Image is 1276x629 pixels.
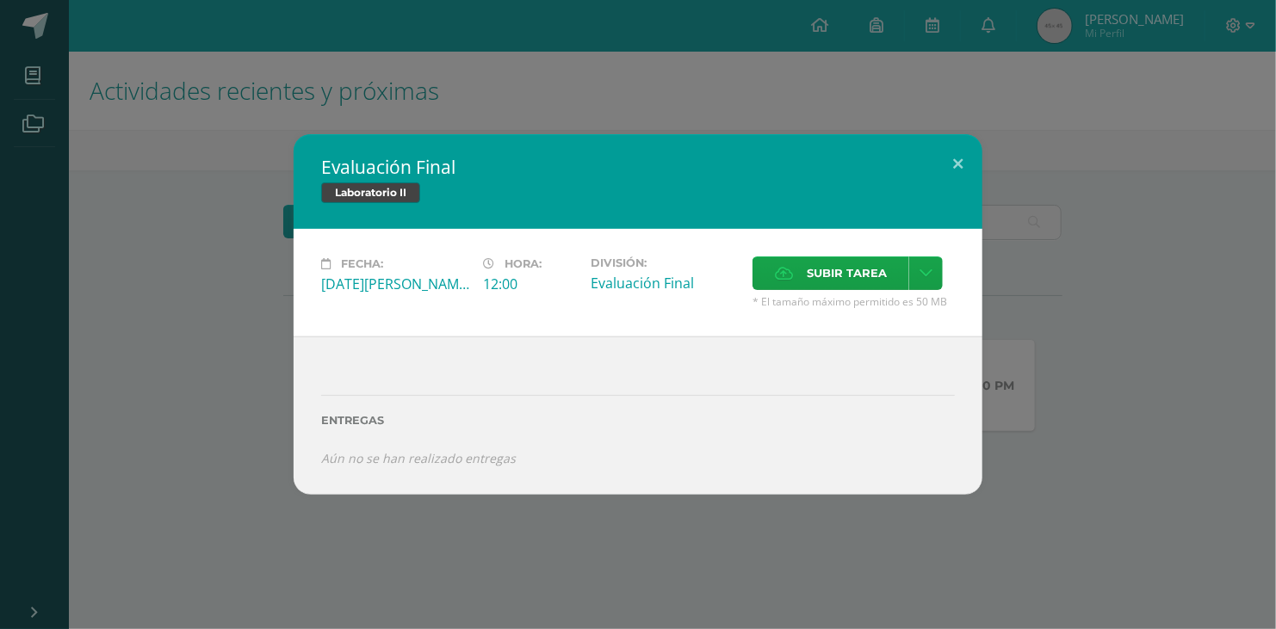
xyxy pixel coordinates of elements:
[933,134,982,193] button: Close (Esc)
[341,257,383,270] span: Fecha:
[753,294,955,309] span: * El tamaño máximo permitido es 50 MB
[807,257,887,289] span: Subir tarea
[321,450,516,466] i: Aún no se han realizado entregas
[321,155,955,179] h2: Evaluación Final
[321,414,955,427] label: Entregas
[483,274,577,293] div: 12:00
[505,257,542,270] span: Hora:
[591,256,739,269] label: División:
[321,274,469,293] div: [DATE][PERSON_NAME]
[321,182,420,203] span: Laboratorio II
[591,274,739,293] div: Evaluación Final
